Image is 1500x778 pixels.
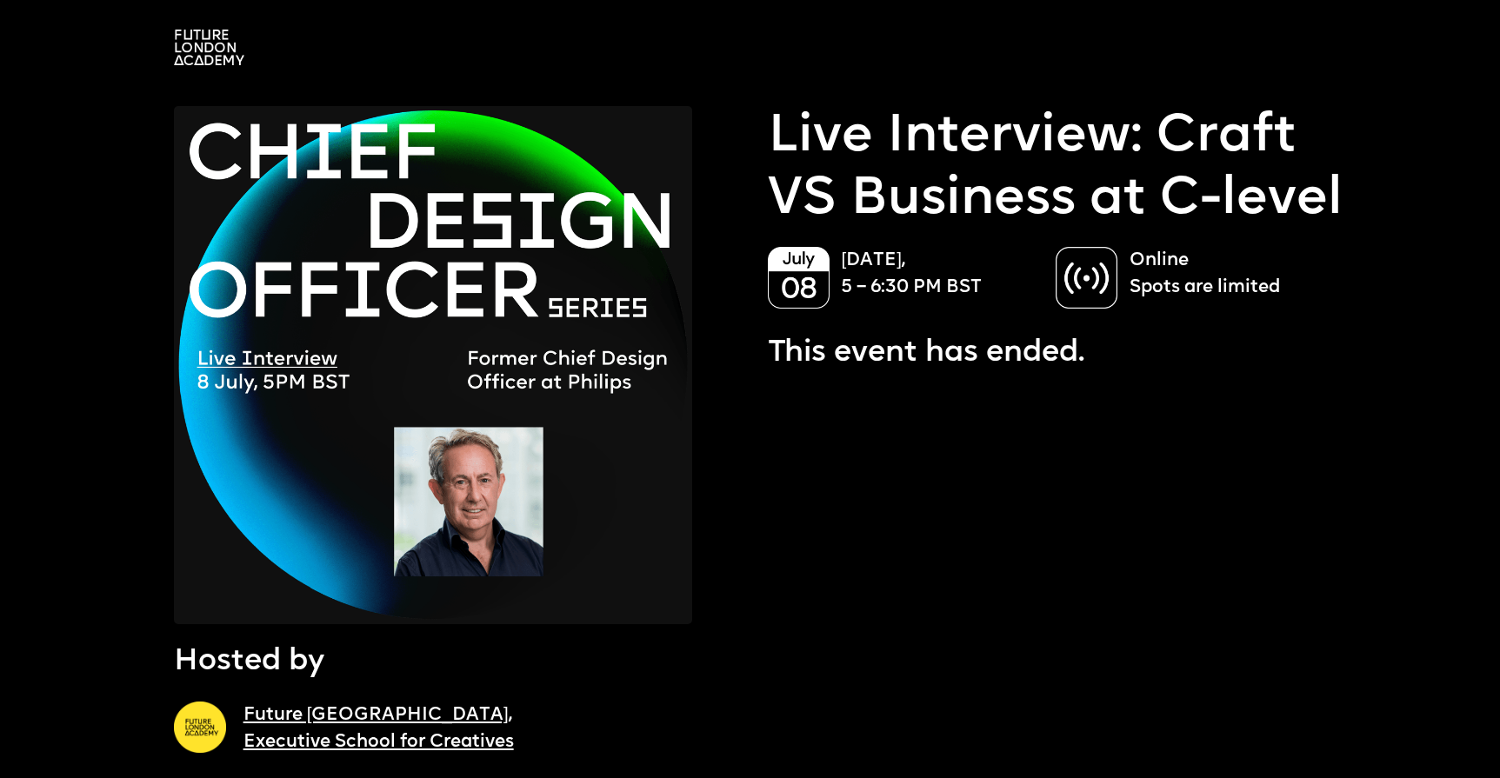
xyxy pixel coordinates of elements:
p: This event has ended. [768,333,1084,375]
p: Hosted by [174,642,324,683]
a: Future [GEOGRAPHIC_DATA],Executive School for Creatives [243,706,514,751]
p: [DATE], 5 – 6:30 PM BST [841,247,1037,301]
p: Online Spots are limited [1130,247,1326,301]
p: Live Interview: Craft VS Business at C-level [768,106,1344,232]
img: A logo saying in 3 lines: Future London Academy [174,30,244,65]
img: A yellow circle with Future London Academy logo [174,702,226,754]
